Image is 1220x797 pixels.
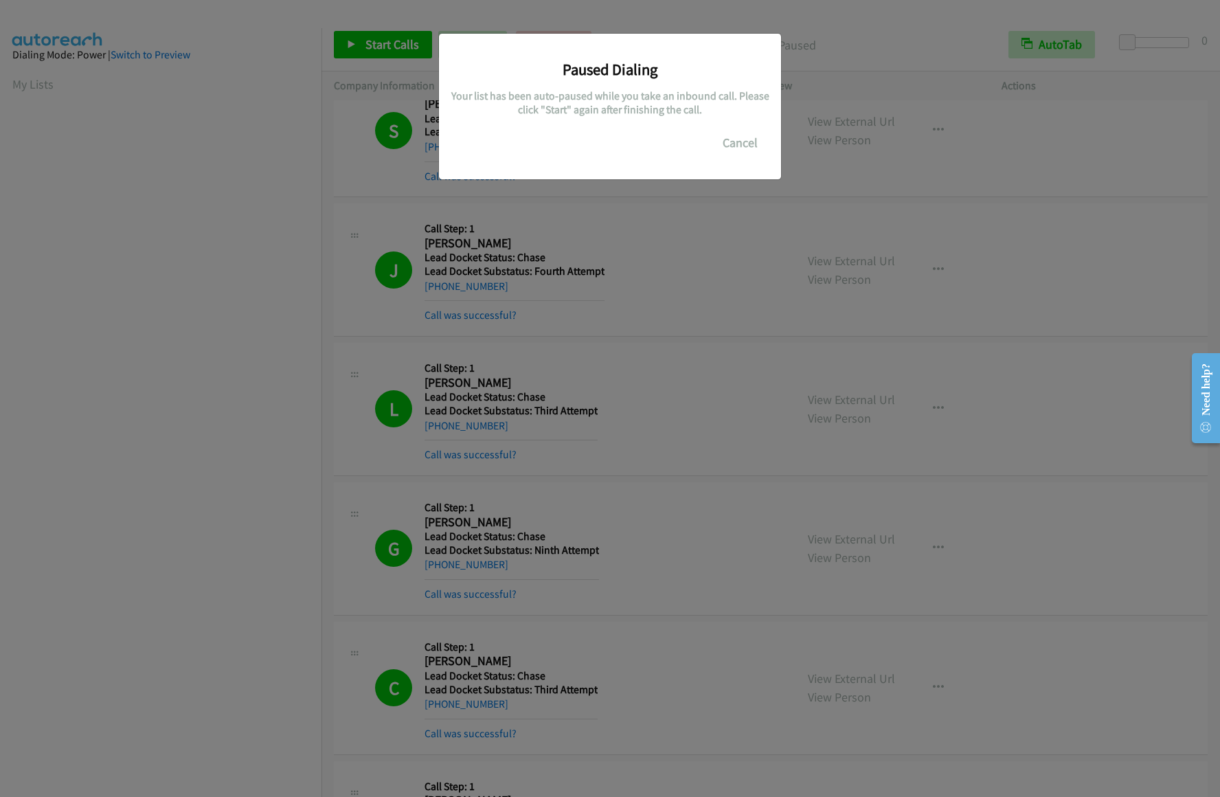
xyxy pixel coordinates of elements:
h3: Paused Dialing [449,60,771,79]
button: Cancel [710,129,771,157]
iframe: Resource Center [1180,344,1220,453]
h5: Your list has been auto-paused while you take an inbound call. Please click "Start" again after f... [449,89,771,116]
